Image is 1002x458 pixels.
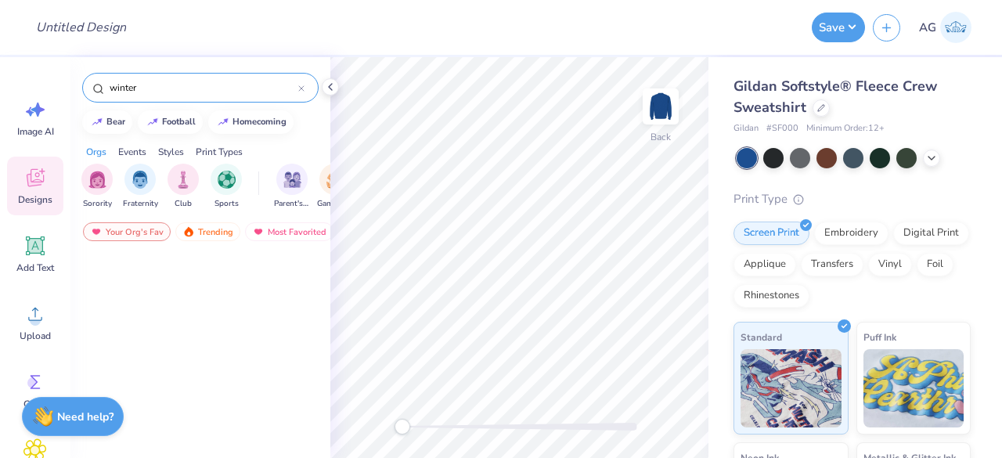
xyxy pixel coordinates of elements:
div: football [162,117,196,126]
img: Akshika Gurao [940,12,971,43]
button: filter button [211,164,242,210]
img: most_fav.gif [90,226,103,237]
input: Untitled Design [23,12,139,43]
span: Standard [741,329,782,345]
img: trend_line.gif [146,117,159,127]
div: Digital Print [893,222,969,245]
div: Transfers [801,253,863,276]
span: Gildan [733,122,759,135]
span: Club [175,198,192,210]
img: Club Image [175,171,192,189]
button: filter button [123,164,158,210]
div: filter for Parent's Weekend [274,164,310,210]
div: filter for Game Day [317,164,353,210]
button: filter button [317,164,353,210]
span: Gildan Softstyle® Fleece Crew Sweatshirt [733,77,937,117]
div: Events [118,145,146,159]
div: Print Type [733,190,971,208]
img: trend_line.gif [91,117,103,127]
img: Puff Ink [863,349,964,427]
div: bear [106,117,125,126]
div: homecoming [232,117,287,126]
div: Accessibility label [395,419,410,435]
span: Fraternity [123,198,158,210]
div: Styles [158,145,184,159]
div: Print Types [196,145,243,159]
img: Sports Image [218,171,236,189]
button: Save [812,13,865,42]
div: Embroidery [814,222,888,245]
div: Applique [733,253,796,276]
div: Screen Print [733,222,809,245]
span: Designs [18,193,52,206]
span: Sports [214,198,239,210]
div: filter for Fraternity [123,164,158,210]
span: Add Text [16,261,54,274]
button: football [138,110,203,134]
div: filter for Sports [211,164,242,210]
span: # SF000 [766,122,798,135]
div: Orgs [86,145,106,159]
span: Puff Ink [863,329,896,345]
span: Parent's Weekend [274,198,310,210]
span: Game Day [317,198,353,210]
button: filter button [168,164,199,210]
img: Parent's Weekend Image [283,171,301,189]
span: AG [919,19,936,37]
div: Trending [175,222,240,241]
div: Your Org's Fav [83,222,171,241]
img: trend_line.gif [217,117,229,127]
div: Vinyl [868,253,912,276]
input: Try "Alpha" [108,80,298,96]
img: trending.gif [182,226,195,237]
img: Fraternity Image [132,171,149,189]
img: Back [645,91,676,122]
div: filter for Club [168,164,199,210]
div: Back [651,130,671,144]
img: Game Day Image [326,171,344,189]
div: Rhinestones [733,284,809,308]
button: filter button [81,164,113,210]
strong: Need help? [57,409,114,424]
span: Image AI [17,125,54,138]
a: AG [912,12,979,43]
div: Most Favorited [245,222,333,241]
img: Standard [741,349,842,427]
span: Minimum Order: 12 + [806,122,885,135]
button: filter button [274,164,310,210]
button: bear [82,110,132,134]
button: homecoming [208,110,294,134]
img: most_fav.gif [252,226,265,237]
div: Foil [917,253,953,276]
div: filter for Sorority [81,164,113,210]
img: Sorority Image [88,171,106,189]
span: Upload [20,330,51,342]
span: Sorority [83,198,112,210]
